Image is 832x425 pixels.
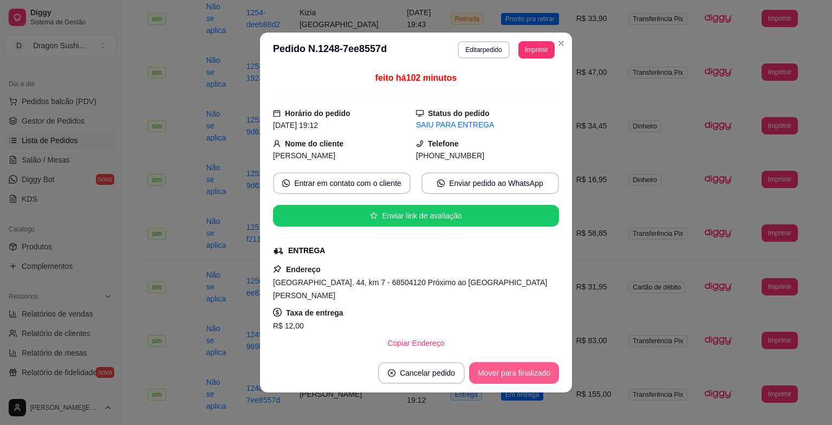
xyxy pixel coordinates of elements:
button: Imprimir [518,41,555,59]
span: [DATE] 19:12 [273,121,318,130]
button: starEnviar link de avaliação [273,205,559,227]
span: star [370,212,378,220]
strong: Endereço [286,265,321,274]
strong: Status do pedido [428,109,490,118]
strong: Taxa de entrega [286,308,343,317]
span: whats-app [437,179,445,187]
div: SAIU PARA ENTREGA [416,119,559,131]
span: close-circle [388,369,395,377]
button: close-circleCancelar pedido [378,362,465,384]
button: whats-appEntrar em contato com o cliente [273,172,411,194]
span: dollar [273,308,282,317]
strong: Nome do cliente [285,139,343,148]
span: whats-app [282,179,290,187]
strong: Telefone [428,139,459,148]
button: Close [552,35,570,52]
span: [GEOGRAPHIC_DATA]. 44, km 7 - 68504120 Próximo ao [GEOGRAPHIC_DATA][PERSON_NAME] [273,278,547,300]
span: pushpin [273,265,282,273]
span: calendar [273,110,281,117]
button: Editarpedido [458,41,509,59]
span: [PHONE_NUMBER] [416,151,484,160]
span: desktop [416,110,424,117]
button: whats-appEnviar pedido ao WhatsApp [421,172,559,194]
strong: Horário do pedido [285,109,350,118]
span: R$ 12,00 [273,321,304,330]
h3: Pedido N. 1248-7ee8557d [273,41,387,59]
span: feito há 102 minutos [375,73,457,82]
button: Mover para finalizado [469,362,559,384]
span: [PERSON_NAME] [273,151,335,160]
span: user [273,140,281,147]
span: phone [416,140,424,147]
button: Copiar Endereço [379,332,453,354]
div: ENTREGA [288,245,325,256]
